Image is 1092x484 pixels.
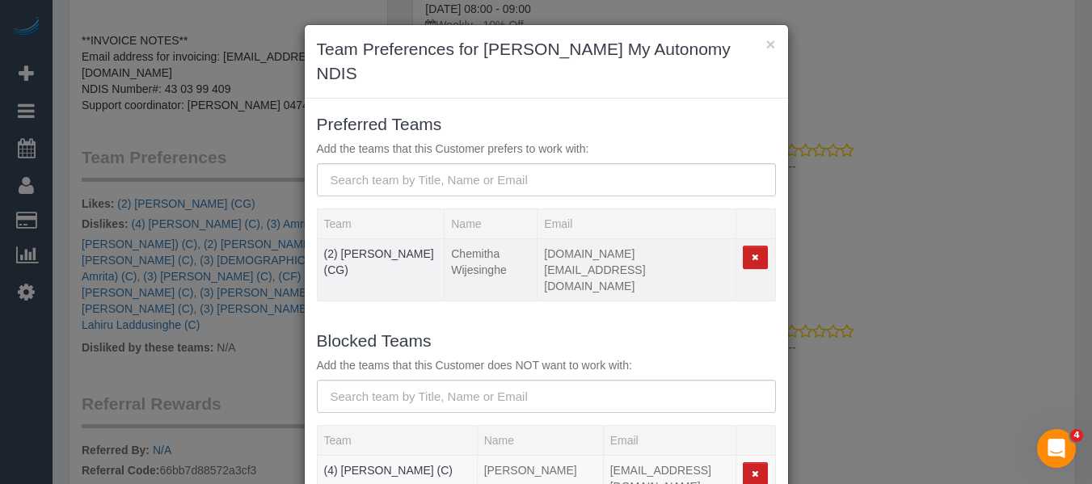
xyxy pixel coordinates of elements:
span: 4 [1070,429,1083,442]
th: Email [538,209,736,239]
td: Team [317,239,445,301]
td: Email [538,239,736,301]
h3: Team Preferences for [PERSON_NAME] My Autonomy NDIS [317,37,776,86]
input: Search team by Title, Name or Email [317,163,776,196]
p: Add the teams that this Customer does NOT want to work with: [317,357,776,373]
th: Name [445,209,538,239]
p: Add the teams that this Customer prefers to work with: [317,141,776,157]
iframe: Intercom live chat [1037,429,1076,468]
h3: Preferred Teams [317,115,776,133]
input: Search team by Title, Name or Email [317,380,776,413]
button: × [765,36,775,53]
a: (4) [PERSON_NAME] (C) [324,464,453,477]
th: Name [477,426,603,456]
th: Team [317,209,445,239]
th: Email [603,426,736,456]
h3: Blocked Teams [317,331,776,350]
td: Name [445,239,538,301]
a: (2) [PERSON_NAME] (CG) [324,247,434,276]
th: Team [317,426,477,456]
